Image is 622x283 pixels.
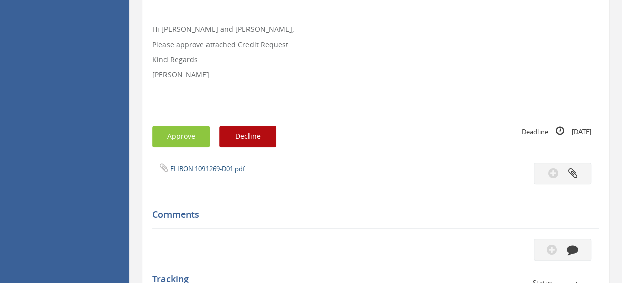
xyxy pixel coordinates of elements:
[170,164,245,173] a: ELIBON 1091269-D01.pdf
[522,126,591,137] small: Deadline [DATE]
[152,210,591,220] h5: Comments
[152,55,599,65] p: Kind Regards
[152,126,210,147] button: Approve
[219,126,276,147] button: Decline
[152,70,599,80] p: [PERSON_NAME]
[152,39,599,50] p: Please approve attached Credit Request.
[152,24,599,34] p: Hi [PERSON_NAME] and [PERSON_NAME],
